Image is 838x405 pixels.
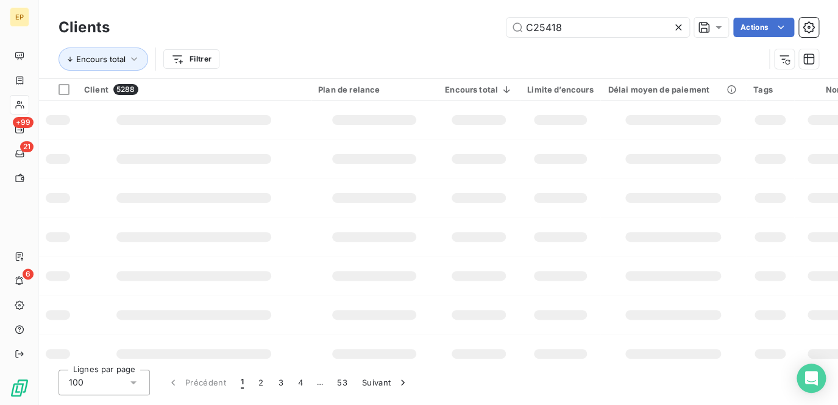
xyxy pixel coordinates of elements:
span: Encours total [76,54,126,64]
h3: Clients [59,16,110,38]
span: 1 [241,376,244,389]
div: Open Intercom Messenger [797,364,826,393]
button: 53 [330,370,355,395]
button: Actions [733,18,794,37]
div: Tags [753,85,787,94]
div: Délai moyen de paiement [608,85,738,94]
button: 3 [271,370,291,395]
span: +99 [13,117,34,128]
span: Client [84,85,108,94]
span: 21 [20,141,34,152]
div: Encours total [445,85,513,94]
span: 6 [23,269,34,280]
button: 1 [233,370,251,395]
button: Suivant [355,370,416,395]
button: Encours total [59,48,148,71]
button: 2 [251,370,271,395]
button: Précédent [160,370,233,395]
span: … [310,373,330,392]
button: 4 [291,370,310,395]
span: 100 [69,376,83,389]
div: Limite d’encours [527,85,593,94]
div: Plan de relance [318,85,430,94]
span: 5288 [113,84,138,95]
button: Filtrer [163,49,219,69]
div: EP [10,7,29,27]
img: Logo LeanPay [10,378,29,398]
input: Rechercher [506,18,689,37]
